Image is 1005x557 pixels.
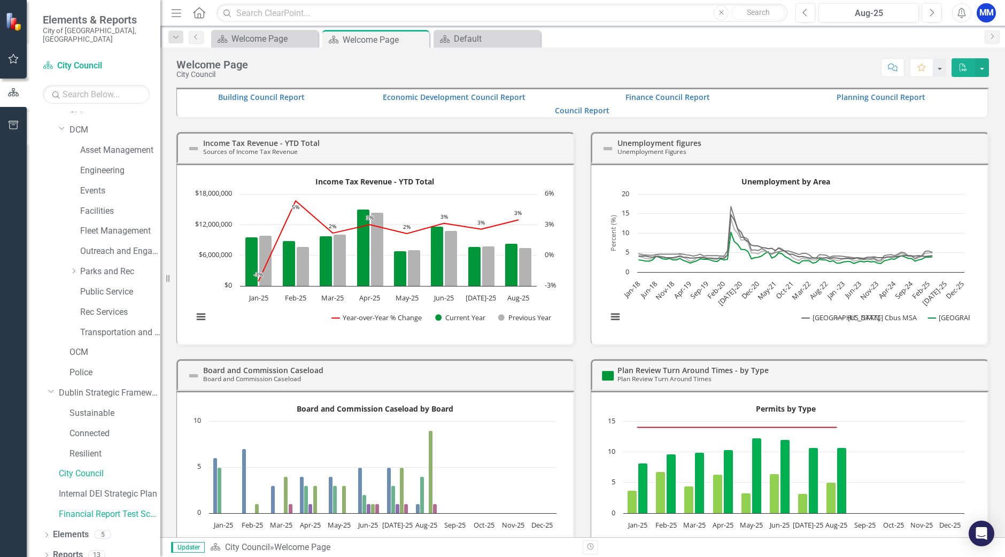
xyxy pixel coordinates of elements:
input: Search Below... [43,85,150,104]
path: Jun-25, 2. ARB. [362,494,367,513]
path: Jun-25, 10,794,372. Previous Year. [445,230,458,286]
button: MM [977,3,996,22]
button: Show Ohio [837,313,863,322]
text: Sep-25 [854,520,876,530]
text: 3% [477,219,485,226]
text: May-25 [396,293,419,303]
text: 0 [612,508,615,517]
path: May-25, 4. PZC. [329,476,333,513]
path: Jun-25, 1. CC. [371,504,375,513]
text: 15 [608,416,615,426]
text: Nov-23 [858,279,880,301]
svg: Interactive chart [602,173,970,334]
a: City Council [43,60,150,72]
path: Mar-25, 4.44. Residential. [684,486,694,513]
text: 5 [197,461,201,471]
path: May-25, 7,040,182. Previous Year. [408,250,421,286]
div: Unemployment by Area. Highcharts interactive chart. [602,173,977,334]
a: Economic Development Council Report [383,92,525,102]
text: 2% [403,223,411,230]
text: 2% [329,222,336,230]
a: Building Council Report [218,92,305,102]
text: 10 [622,228,629,237]
a: Elements [53,529,89,541]
path: Mar-25, 10,114,564.72. Previous Year. [334,234,346,286]
button: Show Dublin [928,313,960,322]
div: Default [454,32,538,45]
a: Financial Report Test Scorecard [59,508,160,521]
a: Finance Council Report [625,92,710,102]
span: Elements & Reports [43,13,150,26]
path: Aug-25, 5. Residential. [826,482,836,513]
text: Jan-25 [248,293,268,303]
text: 3% [366,214,374,221]
button: Aug-25 [818,3,919,22]
text: Mar-22 [790,279,812,301]
text: Feb-25 [285,293,306,303]
text: May-25 [740,520,763,530]
text: $0 [225,280,232,290]
div: 5 [94,530,111,539]
path: May-25, 3. CC. [342,485,346,513]
path: Jul-25, 5. CC. [400,467,404,513]
text: Aug-25 [507,293,529,303]
small: Plan Review Turn Around Times [617,374,712,383]
path: Jul-25, 1. ART. [404,504,408,513]
text: Aug-22 [807,279,830,301]
path: May-25, 3. ARB. [333,485,337,513]
button: Show Previous Year [498,313,552,323]
button: Show Year-over-Year % Change [332,313,423,323]
a: Council Report [555,105,609,115]
text: 5 [612,477,615,486]
text: 20 [622,189,629,198]
text: $18,000,000 [195,188,232,198]
div: Welcome Page [274,542,330,552]
img: On Target [601,369,614,382]
img: Not Defined [187,369,200,382]
text: Dec-20 [739,279,761,301]
a: Fleet Management [80,225,160,237]
div: Welcome Page [231,32,315,45]
path: Jul-25, 7,683,260.01. Current Year. [468,246,481,286]
a: OCM [69,346,160,359]
text: Apr-25 [359,293,380,303]
text: Sep-25 [444,520,466,530]
text: Apr-25 [713,520,733,530]
path: Feb-25, 8,823,513.31. Current Year. [283,241,296,286]
small: Board and Commission Caseload [203,374,301,383]
text: Feb-25 [242,520,263,530]
path: Aug-25, 1. ART. [433,504,437,513]
a: Outreach and Engagement [80,245,160,258]
text: Nov-25 [910,520,933,530]
text: Unemployment by Area [741,176,830,187]
path: Mar-25, 1. ART. [289,504,293,513]
text: [DATE]-20 [716,279,744,307]
text: Oct-21 [774,279,795,300]
path: May-25, 12.21. Commercial. [752,438,762,513]
div: Welcome Page [176,59,248,71]
text: Sep-24 [893,278,915,301]
path: Jul-25, 1. BZA. [396,504,400,513]
text: Feb-25 [655,520,677,530]
path: Feb-25, 7,643,300.66. Previous Year. [297,246,310,286]
text: 0 [625,267,629,276]
g: Previous Year, series 3 of 3. Bar series with 8 bars. Y axis, values. [259,212,532,286]
text: Feb-20 [705,279,727,301]
a: Board and Commission Caseload [203,365,323,375]
text: Cbus MSA [885,313,917,322]
text: Income Tax Revenue - YTD Total [315,176,434,187]
text: Permits by Type [756,404,816,414]
a: DCM [69,124,160,136]
path: Jan-25, 9,862,591. Previous Year. [259,235,272,286]
path: Jul-25, 3.2. Residential. [798,493,808,513]
img: Not Defined [601,142,614,155]
text: Percent (%) [608,215,618,251]
text: Oct-25 [474,520,494,530]
span: Updater [171,542,205,553]
path: Jan-25, 9,615,699.44. Current Year. [245,237,258,286]
path: Apr-25, 3. CC. [313,485,318,513]
text: 5% [292,203,299,211]
input: Search ClearPoint... [217,4,787,22]
a: Income Tax Revenue - YTD Total [203,138,320,148]
button: Show USA [802,313,826,322]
